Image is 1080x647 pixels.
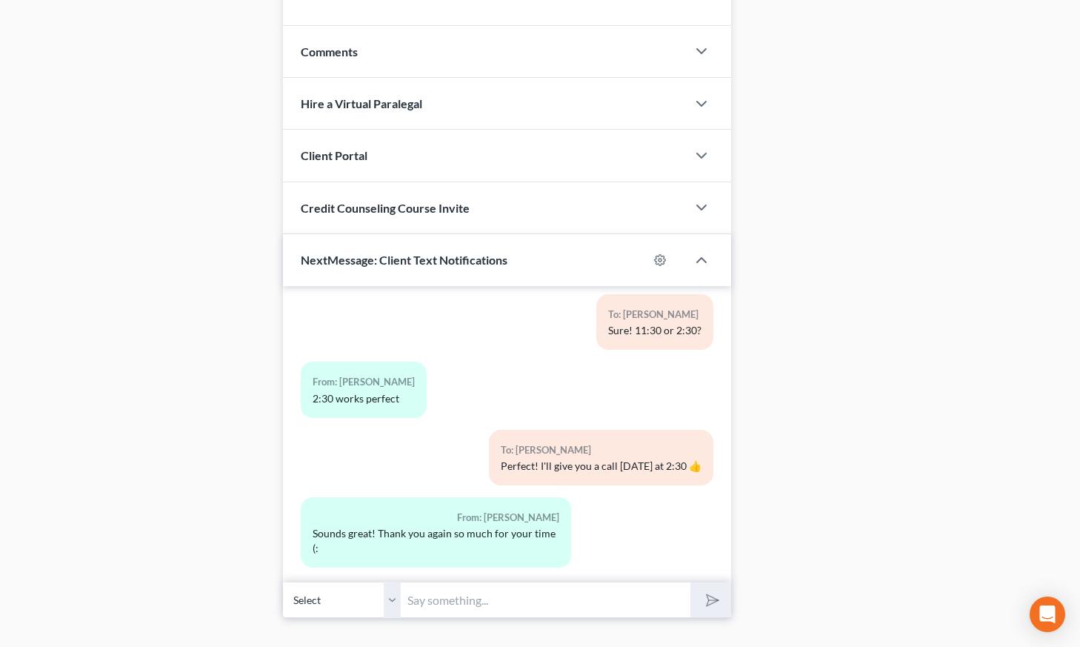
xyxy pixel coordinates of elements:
div: Sure! 11:30 or 2:30? [608,323,701,338]
div: Open Intercom Messenger [1030,597,1065,632]
span: Credit Counseling Course Invite [301,201,470,215]
div: From: [PERSON_NAME] [313,374,415,391]
span: NextMessage: Client Text Notifications [301,253,507,267]
div: To: [PERSON_NAME] [608,306,701,323]
div: Sounds great! Thank you again so much for your time (: [313,526,559,556]
span: Client Portal [301,148,367,162]
div: To: [PERSON_NAME] [501,442,701,459]
input: Say something... [401,582,690,618]
span: Comments [301,44,358,59]
span: Hire a Virtual Paralegal [301,96,422,110]
div: From: [PERSON_NAME] [313,509,559,526]
div: 2:30 works perfect [313,391,415,406]
div: Perfect! I'll give you a call [DATE] at 2:30 👍 [501,459,701,474]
